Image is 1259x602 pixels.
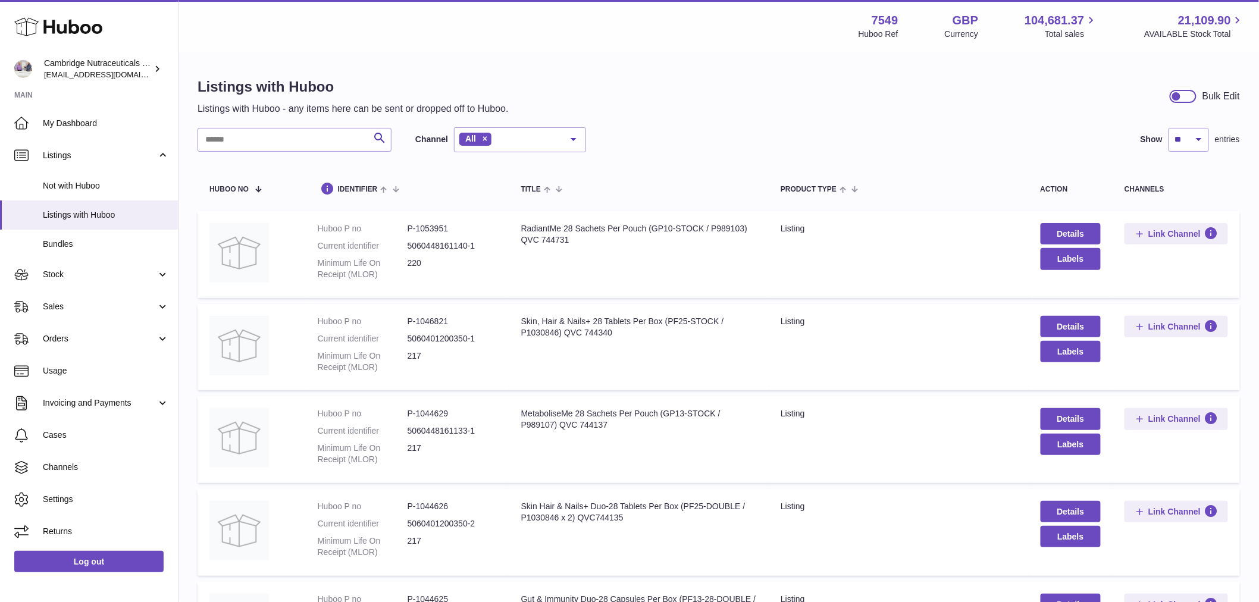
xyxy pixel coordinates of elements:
[408,408,497,419] dd: P-1044629
[521,316,757,338] div: Skin, Hair & Nails+ 28 Tablets Per Box (PF25-STOCK / P1030846) QVC 744340
[781,223,1016,234] div: listing
[43,269,156,280] span: Stock
[43,429,169,441] span: Cases
[43,180,169,192] span: Not with Huboo
[408,333,497,344] dd: 5060401200350-1
[318,240,408,252] dt: Current identifier
[318,223,408,234] dt: Huboo P no
[209,501,269,560] img: Skin Hair & Nails+ Duo-28 Tablets Per Box (PF25-DOUBLE / P1030846 x 2) QVC744135
[1125,408,1228,429] button: Link Channel
[14,60,32,78] img: qvc@camnutra.com
[1125,223,1228,244] button: Link Channel
[318,258,408,280] dt: Minimum Life On Receipt (MLOR)
[1041,223,1101,244] a: Details
[1178,12,1231,29] span: 21,109.90
[209,408,269,468] img: MetaboliseMe 28 Sachets Per Pouch (GP13-STOCK / P989107) QVC 744137
[781,501,1016,512] div: listing
[1041,434,1101,455] button: Labels
[43,397,156,409] span: Invoicing and Payments
[1144,12,1245,40] a: 21,109.90 AVAILABLE Stock Total
[1025,12,1098,40] a: 104,681.37 Total sales
[1144,29,1245,40] span: AVAILABLE Stock Total
[43,494,169,505] span: Settings
[14,551,164,572] a: Log out
[945,29,979,40] div: Currency
[1148,321,1201,332] span: Link Channel
[415,134,448,145] label: Channel
[1041,526,1101,547] button: Labels
[1041,186,1101,193] div: action
[408,501,497,512] dd: P-1044626
[521,501,757,523] div: Skin Hair & Nails+ Duo-28 Tablets Per Box (PF25-DOUBLE / P1030846 x 2) QVC744135
[43,333,156,344] span: Orders
[318,333,408,344] dt: Current identifier
[318,316,408,327] dt: Huboo P no
[318,518,408,529] dt: Current identifier
[781,316,1016,327] div: listing
[43,239,169,250] span: Bundles
[43,118,169,129] span: My Dashboard
[1125,186,1228,193] div: channels
[781,186,837,193] span: Product Type
[1148,506,1201,517] span: Link Channel
[198,102,509,115] p: Listings with Huboo - any items here can be sent or dropped off to Huboo.
[953,12,978,29] strong: GBP
[44,70,175,79] span: [EMAIL_ADDRESS][DOMAIN_NAME]
[43,462,169,473] span: Channels
[209,223,269,283] img: RadiantMe 28 Sachets Per Pouch (GP10-STOCK / P989103) QVC 744731
[465,134,476,143] span: All
[1215,134,1240,145] span: entries
[859,29,898,40] div: Huboo Ref
[318,443,408,465] dt: Minimum Life On Receipt (MLOR)
[318,408,408,419] dt: Huboo P no
[408,240,497,252] dd: 5060448161140-1
[318,425,408,437] dt: Current identifier
[318,350,408,373] dt: Minimum Life On Receipt (MLOR)
[521,223,757,246] div: RadiantMe 28 Sachets Per Pouch (GP10-STOCK / P989103) QVC 744731
[1125,316,1228,337] button: Link Channel
[43,301,156,312] span: Sales
[1148,413,1201,424] span: Link Channel
[209,186,249,193] span: Huboo no
[1041,248,1101,269] button: Labels
[408,425,497,437] dd: 5060448161133-1
[43,365,169,377] span: Usage
[1202,90,1240,103] div: Bulk Edit
[198,77,509,96] h1: Listings with Huboo
[43,209,169,221] span: Listings with Huboo
[408,443,497,465] dd: 217
[1025,12,1084,29] span: 104,681.37
[1041,341,1101,362] button: Labels
[1045,29,1098,40] span: Total sales
[318,535,408,558] dt: Minimum Life On Receipt (MLOR)
[1148,228,1201,239] span: Link Channel
[408,535,497,558] dd: 217
[1041,316,1101,337] a: Details
[1041,501,1101,522] a: Details
[1041,408,1101,429] a: Details
[521,186,541,193] span: title
[408,258,497,280] dd: 220
[408,350,497,373] dd: 217
[338,186,378,193] span: identifier
[408,518,497,529] dd: 5060401200350-2
[318,501,408,512] dt: Huboo P no
[781,408,1016,419] div: listing
[1125,501,1228,522] button: Link Channel
[44,58,151,80] div: Cambridge Nutraceuticals Ltd
[408,316,497,327] dd: P-1046821
[408,223,497,234] dd: P-1053951
[43,526,169,537] span: Returns
[872,12,898,29] strong: 7549
[43,150,156,161] span: Listings
[521,408,757,431] div: MetaboliseMe 28 Sachets Per Pouch (GP13-STOCK / P989107) QVC 744137
[1141,134,1163,145] label: Show
[209,316,269,375] img: Skin, Hair & Nails+ 28 Tablets Per Box (PF25-STOCK / P1030846) QVC 744340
